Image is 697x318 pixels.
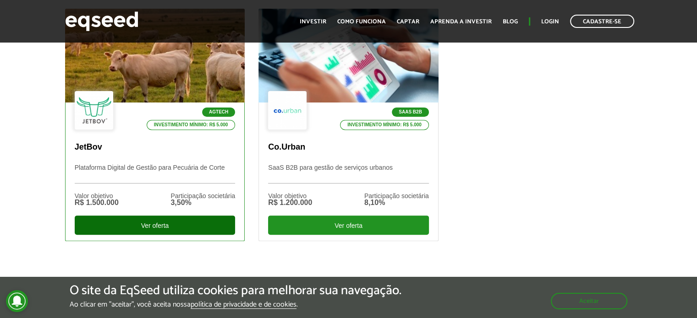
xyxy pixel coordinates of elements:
p: Agtech [202,108,235,117]
p: SaaS B2B [392,108,429,117]
img: EqSeed [65,9,138,33]
p: Investimento mínimo: R$ 5.000 [340,120,429,130]
p: SaaS B2B para gestão de serviços urbanos [268,164,429,183]
div: Ver oferta [268,216,429,235]
div: Ver oferta [75,216,236,235]
a: Captar [397,19,419,25]
a: Cadastre-se [570,15,634,28]
p: Co.Urban [268,142,429,152]
h5: O site da EqSeed utiliza cookies para melhorar sua navegação. [70,284,401,298]
p: Investimento mínimo: R$ 5.000 [147,120,236,130]
a: política de privacidade e de cookies [191,301,296,309]
p: Plataforma Digital de Gestão para Pecuária de Corte [75,164,236,183]
div: Participação societária [364,193,429,199]
div: Participação societária [170,193,235,199]
a: Login [541,19,559,25]
a: Aprenda a investir [430,19,492,25]
a: Agtech Investimento mínimo: R$ 5.000 JetBov Plataforma Digital de Gestão para Pecuária de Corte V... [65,9,245,241]
a: Blog [503,19,518,25]
div: 8,10% [364,199,429,206]
div: Valor objetivo [268,193,312,199]
div: R$ 1.500.000 [75,199,119,206]
a: Investir [300,19,326,25]
a: Como funciona [337,19,386,25]
div: Valor objetivo [75,193,119,199]
p: JetBov [75,142,236,152]
p: Ao clicar em "aceitar", você aceita nossa . [70,300,401,309]
button: Aceitar [551,293,627,309]
a: SaaS B2B Investimento mínimo: R$ 5.000 Co.Urban SaaS B2B para gestão de serviços urbanos Valor ob... [258,9,439,241]
div: 3,50% [170,199,235,206]
div: R$ 1.200.000 [268,199,312,206]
